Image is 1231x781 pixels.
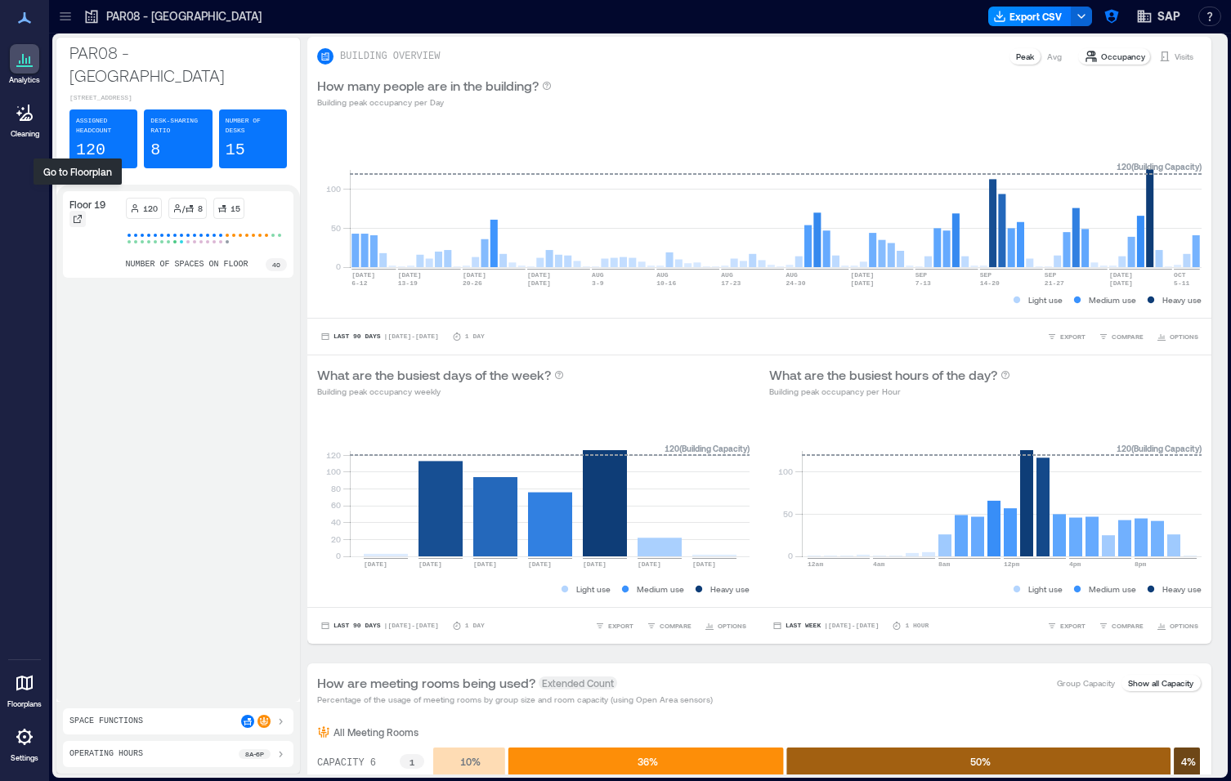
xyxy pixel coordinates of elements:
[9,75,40,85] p: Analytics
[182,202,185,215] p: /
[808,560,823,568] text: 12am
[317,673,535,693] p: How are meeting rooms being used?
[69,198,105,211] p: Floor 19
[69,93,287,103] p: [STREET_ADDRESS]
[1175,50,1193,63] p: Visits
[786,271,798,279] text: AUG
[5,717,44,768] a: Settings
[851,279,875,287] text: [DATE]
[198,202,203,215] p: 8
[326,449,341,459] tspan: 120
[4,39,45,90] a: Analytics
[317,96,552,109] p: Building peak occupancy per Day
[980,271,992,279] text: SEP
[331,534,341,544] tspan: 20
[69,41,287,87] p: PAR08 - [GEOGRAPHIC_DATA]
[336,551,341,560] tspan: 0
[150,139,160,162] p: 8
[126,258,248,271] p: number of spaces on floor
[1089,293,1136,306] p: Medium use
[1128,676,1193,690] p: Show all Capacity
[905,621,929,631] p: 1 Hour
[317,693,713,706] p: Percentage of the usage of meeting rooms by group size and room capacity (using Open Area sensors)
[1135,560,1147,568] text: 8pm
[1095,618,1147,634] button: COMPARE
[915,271,928,279] text: SEP
[317,365,551,385] p: What are the busiest days of the week?
[1162,582,1202,596] p: Heavy use
[1170,621,1198,631] span: OPTIONS
[539,676,617,690] span: Extended Count
[786,279,805,287] text: 24-30
[1060,621,1086,631] span: EXPORT
[231,202,240,215] p: 15
[769,385,1010,398] p: Building peak occupancy per Hour
[592,279,604,287] text: 3-9
[1089,582,1136,596] p: Medium use
[1044,618,1089,634] button: EXPORT
[1170,332,1198,341] span: OPTIONS
[2,663,47,714] a: Floorplans
[638,756,658,767] text: 36 %
[226,139,245,162] p: 15
[272,260,280,270] p: 40
[364,560,387,568] text: [DATE]
[592,271,604,279] text: AUG
[463,279,482,287] text: 20-26
[1109,279,1133,287] text: [DATE]
[1109,271,1133,279] text: [DATE]
[336,261,341,271] tspan: 0
[331,223,341,233] tspan: 50
[76,139,105,162] p: 120
[1069,560,1081,568] text: 4pm
[851,271,875,279] text: [DATE]
[769,618,882,634] button: Last Week |[DATE]-[DATE]
[150,116,205,136] p: Desk-sharing ratio
[4,93,45,144] a: Cleaning
[317,618,442,634] button: Last 90 Days |[DATE]-[DATE]
[326,184,341,194] tspan: 100
[331,484,341,493] tspan: 80
[69,715,143,728] p: Space Functions
[351,279,367,287] text: 6-12
[1095,328,1147,345] button: COMPARE
[710,582,750,596] p: Heavy use
[1060,332,1086,341] span: EXPORT
[783,509,793,519] tspan: 50
[226,116,280,136] p: Number of Desks
[69,748,143,761] p: Operating Hours
[576,582,611,596] p: Light use
[988,7,1072,26] button: Export CSV
[592,618,637,634] button: EXPORT
[638,560,661,568] text: [DATE]
[245,749,264,759] p: 8a - 6p
[1112,332,1144,341] span: COMPARE
[1157,8,1180,25] span: SAP
[419,560,442,568] text: [DATE]
[656,271,669,279] text: AUG
[1181,756,1196,767] text: 4 %
[1174,279,1189,287] text: 5-11
[1153,328,1202,345] button: OPTIONS
[527,271,551,279] text: [DATE]
[317,385,564,398] p: Building peak occupancy weekly
[331,517,341,527] tspan: 40
[1004,560,1019,568] text: 12pm
[528,560,552,568] text: [DATE]
[465,332,485,341] p: 1 Day
[660,621,692,631] span: COMPARE
[398,279,418,287] text: 13-19
[1028,293,1063,306] p: Light use
[721,271,733,279] text: AUG
[106,8,262,25] p: PAR08 - [GEOGRAPHIC_DATA]
[317,328,442,345] button: Last 90 Days |[DATE]-[DATE]
[788,551,793,560] tspan: 0
[460,756,481,767] text: 10 %
[608,621,633,631] span: EXPORT
[1153,618,1202,634] button: OPTIONS
[1028,582,1063,596] p: Light use
[1016,50,1034,63] p: Peak
[637,582,684,596] p: Medium use
[465,621,485,631] p: 1 Day
[718,621,746,631] span: OPTIONS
